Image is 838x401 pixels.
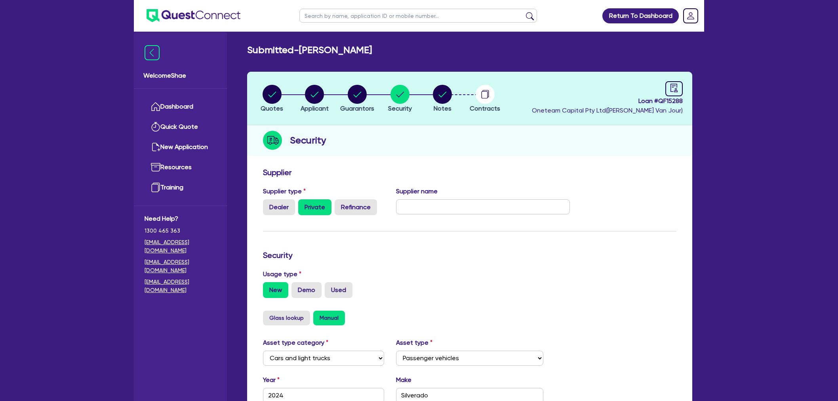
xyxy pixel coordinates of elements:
img: quest-connect-logo-blue [147,9,240,22]
label: Used [325,282,352,298]
img: step-icon [263,131,282,150]
a: Quick Quote [145,117,216,137]
label: Refinance [335,199,377,215]
span: Need Help? [145,214,216,223]
h3: Security [263,250,676,260]
span: Oneteam Capital Pty Ltd ( [PERSON_NAME] Van Jour ) [532,107,683,114]
label: Demo [291,282,322,298]
img: training [151,183,160,192]
img: resources [151,162,160,172]
span: Quotes [261,105,283,112]
span: Guarantors [340,105,374,112]
label: Supplier name [396,187,438,196]
span: Security [388,105,412,112]
button: Security [388,84,412,114]
span: Applicant [301,105,329,112]
a: Dashboard [145,97,216,117]
img: icon-menu-close [145,45,160,60]
a: Resources [145,157,216,178]
label: Year [263,375,280,385]
button: Manual [313,311,345,325]
img: quick-quote [151,122,160,132]
label: Usage type [263,269,301,279]
span: 1300 465 363 [145,227,216,235]
span: Notes [434,105,451,112]
span: audit [670,84,678,92]
span: Loan # QF15288 [532,96,683,106]
label: New [263,282,288,298]
h2: Submitted - [PERSON_NAME] [247,44,372,56]
label: Make [396,375,411,385]
button: Guarantors [340,84,375,114]
label: Private [298,199,331,215]
label: Dealer [263,199,295,215]
a: [EMAIL_ADDRESS][DOMAIN_NAME] [145,258,216,275]
a: [EMAIL_ADDRESS][DOMAIN_NAME] [145,278,216,294]
label: Asset type category [263,338,328,348]
a: New Application [145,137,216,157]
a: [EMAIL_ADDRESS][DOMAIN_NAME] [145,238,216,255]
button: Notes [432,84,452,114]
button: Contracts [469,84,501,114]
span: Contracts [470,105,500,112]
img: new-application [151,142,160,152]
label: Supplier type [263,187,306,196]
a: Training [145,178,216,198]
a: audit [665,81,683,96]
h3: Supplier [263,168,676,177]
span: Welcome Shae [143,71,217,80]
h2: Security [290,133,326,147]
label: Asset type [396,338,432,348]
input: Search by name, application ID or mobile number... [299,9,537,23]
button: Quotes [260,84,284,114]
a: Return To Dashboard [602,8,679,23]
a: Dropdown toggle [680,6,701,26]
button: Applicant [300,84,329,114]
button: Glass lookup [263,311,310,325]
